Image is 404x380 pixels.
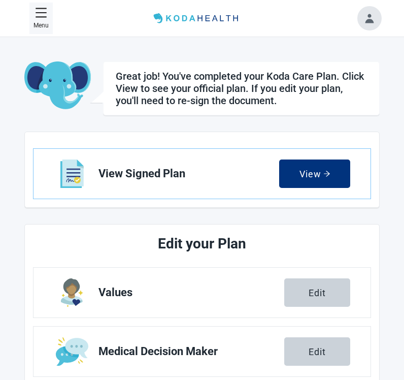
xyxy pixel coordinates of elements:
a: View View Signed Plan section [33,149,371,199]
div: View [299,169,330,179]
span: Medical Decision Maker [98,345,284,358]
h2: Edit your Plan [71,233,333,255]
h1: Great job! You've completed your Koda Care Plan. Click View to see your official plan. If you edi... [116,70,367,107]
span: menu [35,7,47,19]
span: Values [98,287,284,299]
button: Edit [284,337,350,366]
button: Viewarrow-right [279,160,350,188]
button: Edit [284,278,350,307]
button: Close Menu [29,3,53,35]
button: Toggle account menu [357,6,382,30]
span: View Signed Plan [98,168,279,180]
p: Menu [33,21,49,30]
span: arrow-right [323,170,330,177]
img: Koda Health [150,10,244,26]
a: Edit Values section [33,268,371,318]
img: Koda Elephant [24,61,91,110]
a: Edit Medical Decision Maker section [33,327,371,376]
div: Edit [309,346,326,357]
div: Edit [309,288,326,298]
